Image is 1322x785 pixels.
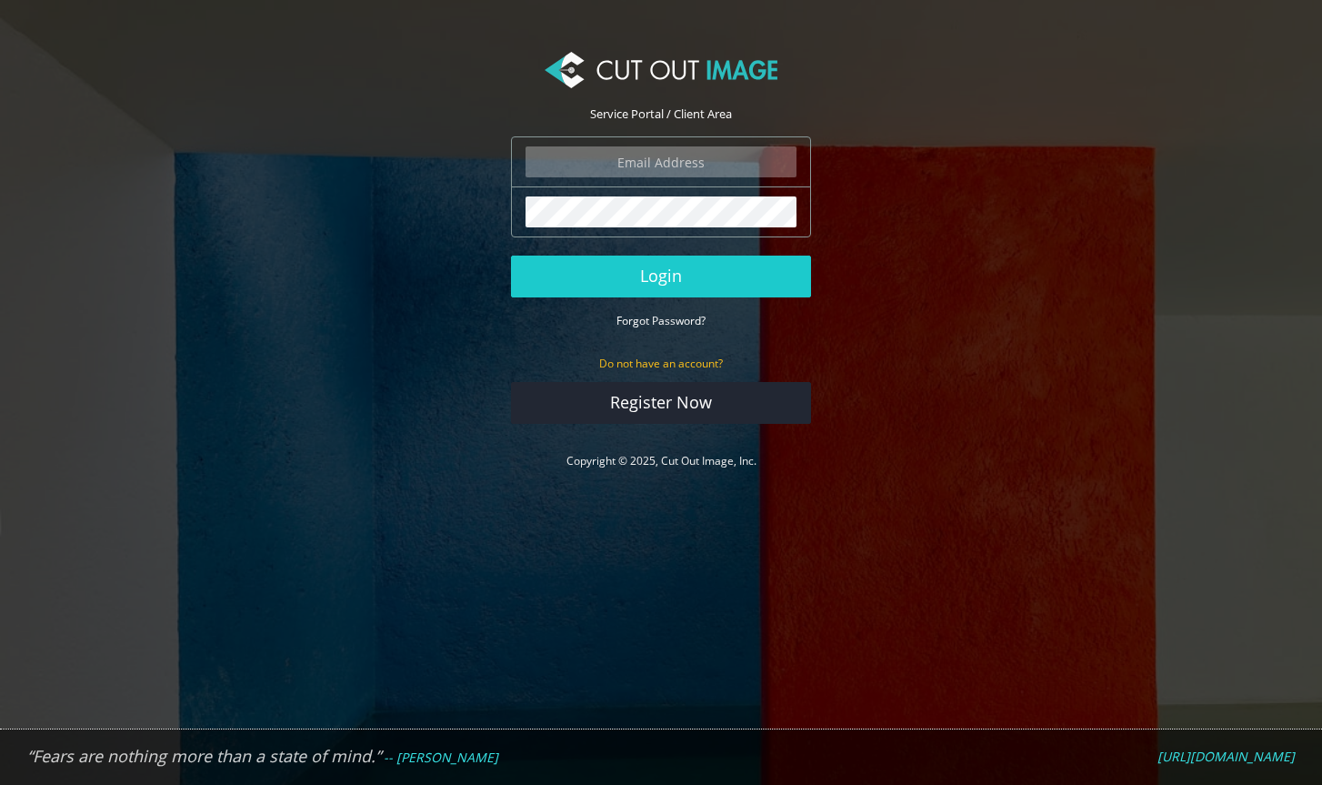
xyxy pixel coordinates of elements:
[616,313,706,328] small: Forgot Password?
[27,745,381,767] em: “Fears are nothing more than a state of mind.”
[384,749,498,766] em: -- [PERSON_NAME]
[511,256,811,297] button: Login
[1157,749,1295,765] a: [URL][DOMAIN_NAME]
[599,356,723,371] small: Do not have an account?
[590,106,732,122] span: Service Portal / Client Area
[566,453,756,468] a: Copyright © 2025, Cut Out Image, Inc.
[526,146,796,177] input: Email Address
[545,52,777,88] img: Cut Out Image
[1157,748,1295,765] em: [URL][DOMAIN_NAME]
[511,382,811,424] a: Register Now
[616,312,706,328] a: Forgot Password?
